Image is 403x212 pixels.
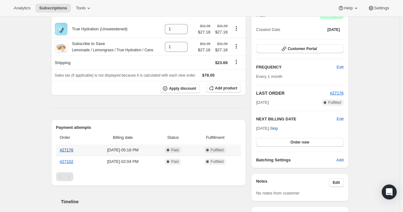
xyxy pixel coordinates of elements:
[14,6,30,11] span: Analytics
[256,138,343,147] button: Order now
[67,26,128,32] div: True Hydration (Unsweetened)
[333,180,340,185] span: Edit
[270,125,278,132] span: Skip
[93,159,153,165] span: [DATE] · 02:04 PM
[256,44,343,53] button: Customer Portal
[329,178,344,187] button: Edit
[160,84,200,93] button: Apply discount
[215,86,237,91] span: Add product
[332,155,347,165] button: Add
[330,90,343,96] button: #27176
[330,91,343,95] a: #27176
[60,159,73,164] a: #27102
[327,27,340,32] span: [DATE]
[10,4,34,13] button: Analytics
[256,178,329,187] h3: Notes
[231,58,241,65] button: Shipping actions
[324,25,344,34] button: [DATE]
[256,99,269,106] span: [DATE]
[266,124,282,134] button: Skip
[206,84,241,93] button: Add product
[337,116,343,122] button: Edit
[171,159,179,164] span: Paid
[67,41,153,53] div: Subscribe to Save
[256,27,280,33] span: Created Date
[211,148,223,153] span: Fulfilled
[217,24,228,28] small: $31.98
[328,100,341,105] span: Fulfilled
[169,86,196,91] span: Apply discount
[333,62,347,72] button: Edit
[382,184,397,199] div: Open Intercom Messenger
[215,60,228,65] span: $23.69
[157,134,189,141] span: Status
[61,199,246,205] h2: Timeline
[211,159,223,164] span: Fulfilled
[337,64,343,70] span: Edit
[256,157,336,163] h6: Batching Settings
[56,131,91,144] th: Order
[214,29,228,35] span: $27.18
[217,42,228,46] small: $31.98
[231,43,241,50] button: Product actions
[336,157,343,163] span: Add
[256,191,300,195] span: No notes from customer
[55,41,67,53] img: product img
[364,4,393,13] button: Settings
[56,172,241,181] nav: Pagination
[55,73,196,78] span: Sales tax (if applicable) is not displayed because it is calculated with each new order.
[76,6,86,11] span: Tools
[55,23,67,35] img: product img
[72,4,96,13] button: Tools
[256,126,278,131] span: [DATE] ·
[256,90,330,96] h2: LAST ORDER
[35,4,71,13] button: Subscriptions
[288,46,317,51] span: Customer Portal
[51,56,161,69] th: Shipping
[214,47,228,53] span: $27.18
[200,24,210,28] small: $31.98
[56,124,241,131] h2: Payment attempts
[256,64,337,70] h2: FREQUENCY
[72,48,153,52] small: Lemonade / Lemongrass / True Hydration / Cans
[200,42,210,46] small: $31.98
[39,6,67,11] span: Subscriptions
[60,148,73,152] a: #27176
[334,4,363,13] button: Help
[256,116,337,122] h2: NEXT BILLING DATE
[171,148,179,153] span: Paid
[374,6,389,11] span: Settings
[93,147,153,153] span: [DATE] · 05:18 PM
[202,73,215,78] span: $78.05
[93,134,153,141] span: Billing date
[344,6,353,11] span: Help
[256,74,282,79] span: Every 1 month
[231,25,241,32] button: Product actions
[290,140,309,145] span: Order now
[198,47,211,53] span: $27.18
[198,29,211,35] span: $27.18
[193,134,237,141] span: Fulfillment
